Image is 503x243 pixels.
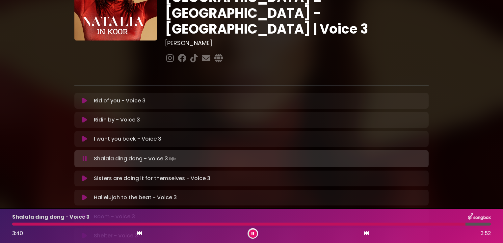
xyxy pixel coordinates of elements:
[94,116,140,124] p: Ridin by - Voice 3
[165,40,429,47] h3: [PERSON_NAME]
[481,229,491,237] span: 3:52
[94,175,210,182] p: Sisters are doing it for themselves - Voice 3
[12,213,90,221] p: Shalala ding dong - Voice 3
[94,194,177,202] p: Hallelujah to the beat - Voice 3
[94,135,161,143] p: I want you back - Voice 3
[12,229,23,237] span: 3:40
[94,97,146,105] p: Rid of you - Voice 3
[94,154,177,163] p: Shalala ding dong - Voice 3
[168,154,177,163] img: waveform4.gif
[468,213,491,221] img: songbox-logo-white.png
